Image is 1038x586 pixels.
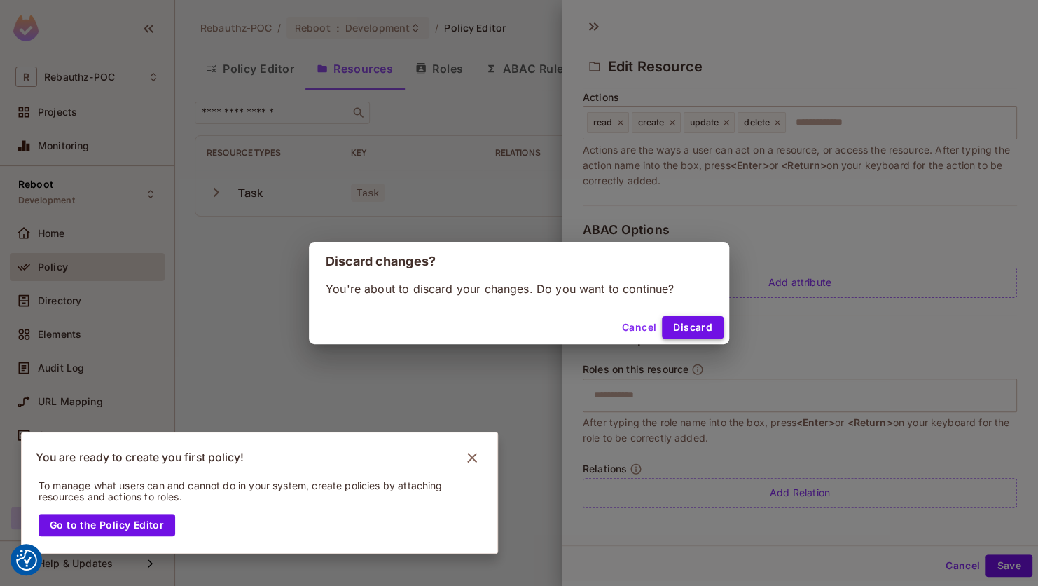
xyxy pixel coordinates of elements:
[16,550,37,571] img: Revisit consent button
[662,316,724,339] button: Discard
[36,451,244,465] p: You are ready to create you first policy!
[16,550,37,571] button: Consent Preferences
[326,281,712,297] p: You're about to discard your changes. Do you want to continue?
[616,316,662,339] button: Cancel
[309,242,729,281] h2: Discard changes?
[39,480,462,503] p: To manage what users can and cannot do in your system, create policies by attaching resources and...
[39,514,175,536] button: Go to the Policy Editor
